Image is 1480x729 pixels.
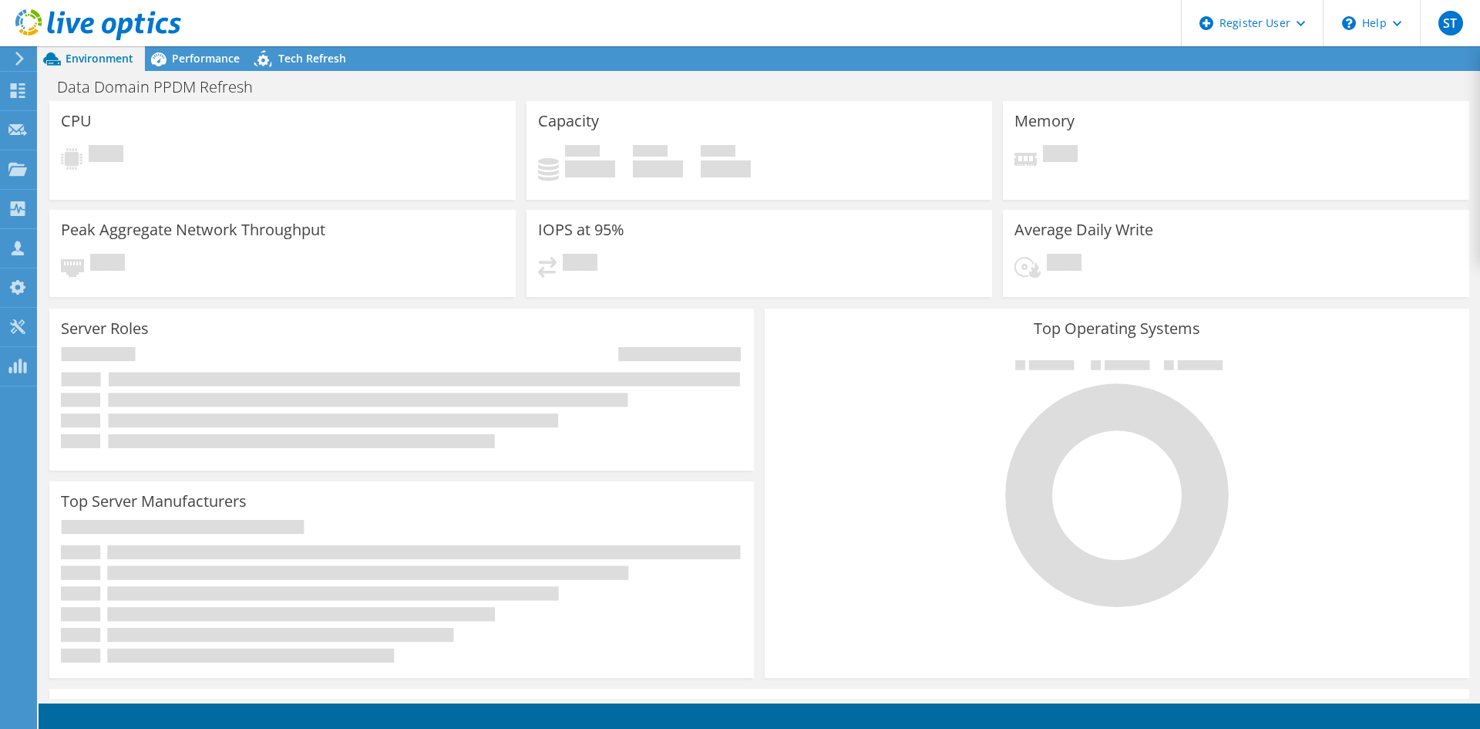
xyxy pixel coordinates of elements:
[90,254,125,275] span: Pending
[565,160,615,177] h4: 0 GiB
[701,145,735,160] span: Total
[701,160,751,177] h4: 0 GiB
[563,254,597,275] span: Pending
[61,221,325,238] h3: Peak Aggregate Network Throughput
[538,221,624,238] h3: IOPS at 95%
[278,51,346,66] span: Tech Refresh
[89,145,123,166] span: Pending
[633,145,668,160] span: Free
[61,320,149,337] h3: Server Roles
[66,51,133,66] span: Environment
[61,113,92,130] h3: CPU
[172,51,240,66] span: Performance
[1342,16,1356,30] svg: \n
[1043,145,1078,166] span: Pending
[776,320,1458,337] h3: Top Operating Systems
[1014,221,1153,238] h3: Average Daily Write
[1014,113,1075,130] h3: Memory
[633,160,683,177] h4: 0 GiB
[50,79,277,96] h1: Data Domain PPDM Refresh
[1047,254,1081,275] span: Pending
[565,145,600,160] span: Used
[1438,11,1463,35] span: ST
[538,113,599,130] h3: Capacity
[61,493,247,510] h3: Top Server Manufacturers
